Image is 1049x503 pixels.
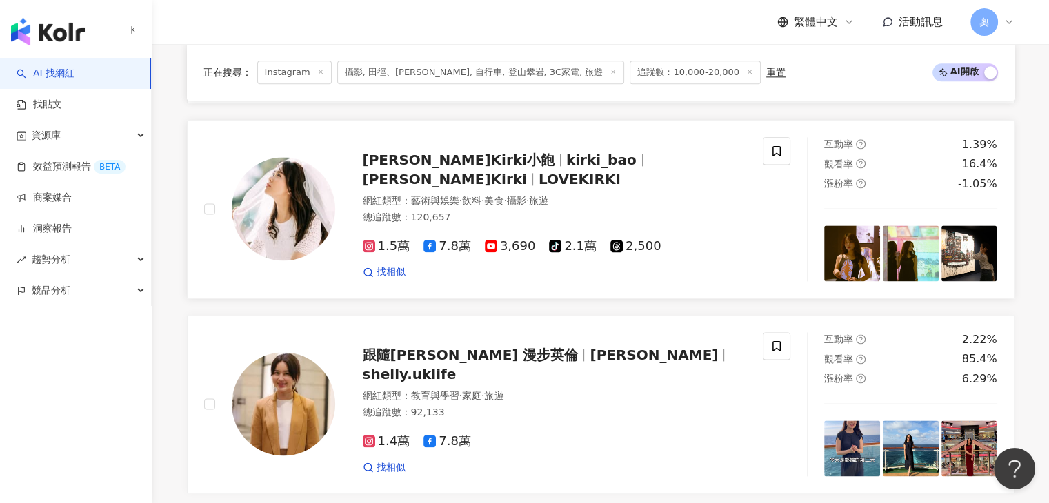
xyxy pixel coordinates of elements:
[856,334,866,344] span: question-circle
[962,332,997,347] div: 2.22%
[17,222,72,236] a: 洞察報告
[481,390,484,401] span: ·
[529,195,548,206] span: 旅遊
[363,389,747,403] div: 網紅類型 ：
[507,195,526,206] span: 攝影
[856,354,866,364] span: question-circle
[958,176,997,192] div: -1.05%
[941,420,997,476] img: post-image
[411,390,459,401] span: 教育與學習
[232,157,335,260] img: KOL Avatar
[363,211,747,225] div: 總追蹤數 ： 120,657
[459,195,462,206] span: ·
[411,195,459,206] span: 藝術與娛樂
[994,448,1035,489] iframe: Help Scout Beacon - Open
[462,195,481,206] span: 飲料
[17,160,126,174] a: 效益預測報告BETA
[856,158,866,168] span: question-circle
[526,195,529,206] span: ·
[941,225,997,281] img: post-image
[32,275,70,306] span: 競品分析
[883,225,939,281] img: post-image
[459,390,462,401] span: ·
[856,373,866,383] span: question-circle
[503,195,506,206] span: ·
[481,195,484,206] span: ·
[794,14,838,30] span: 繁體中文
[549,239,597,254] span: 2.1萬
[363,239,410,254] span: 1.5萬
[610,239,661,254] span: 2,500
[17,67,74,81] a: searchAI 找網紅
[363,265,406,279] a: 找相似
[363,152,555,168] span: [PERSON_NAME]Kirki小飽
[203,67,252,78] span: 正在搜尋 ：
[899,15,943,28] span: 活動訊息
[17,255,26,265] span: rise
[187,315,1015,493] a: KOL Avatar跟隨[PERSON_NAME] 漫步英倫[PERSON_NAME]shelly.uklife網紅類型：教育與學習·家庭·旅遊總追蹤數：92,1331.4萬7.8萬找相似互動率...
[363,194,747,208] div: 網紅類型 ：
[824,373,853,384] span: 漲粉率
[539,171,621,187] span: LOVEKIRKI
[363,171,527,187] span: [PERSON_NAME]Kirki
[590,347,718,363] span: [PERSON_NAME]
[363,366,457,382] span: shelly.uklife
[17,191,72,205] a: 商案媒合
[32,120,61,151] span: 資源庫
[377,265,406,279] span: 找相似
[566,152,637,168] span: kirki_bao
[883,420,939,476] img: post-image
[824,225,880,281] img: post-image
[363,461,406,475] a: 找相似
[824,178,853,189] span: 漲粉率
[484,195,503,206] span: 美食
[377,461,406,475] span: 找相似
[232,352,335,455] img: KOL Avatar
[824,333,853,345] span: 互動率
[257,61,332,84] span: Instagram
[17,98,62,112] a: 找貼文
[824,353,853,365] span: 觀看率
[187,120,1015,298] a: KOL Avatar[PERSON_NAME]Kirki小飽kirki_bao[PERSON_NAME]KirkiLOVEKIRKI網紅類型：藝術與娛樂·飲料·美食·攝影·旅遊總追蹤數：120,...
[766,67,786,78] div: 重置
[363,406,747,420] div: 總追蹤數 ： 92,133
[462,390,481,401] span: 家庭
[962,137,997,152] div: 1.39%
[423,434,471,449] span: 7.8萬
[337,61,625,84] span: 攝影, 田徑、[PERSON_NAME], 自行車, 登山攀岩, 3C家電, 旅遊
[824,158,853,170] span: 觀看率
[962,371,997,387] div: 6.29%
[630,61,761,84] span: 追蹤數：10,000-20,000
[423,239,471,254] span: 7.8萬
[962,156,997,172] div: 16.4%
[11,18,85,45] img: logo
[824,138,853,150] span: 互動率
[979,14,989,30] span: 奧
[962,351,997,367] div: 85.4%
[363,434,410,449] span: 1.4萬
[32,244,70,275] span: 趨勢分析
[856,139,866,149] span: question-circle
[484,390,503,401] span: 旅遊
[363,347,579,363] span: 跟隨[PERSON_NAME] 漫步英倫
[485,239,536,254] span: 3,690
[856,178,866,188] span: question-circle
[824,420,880,476] img: post-image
